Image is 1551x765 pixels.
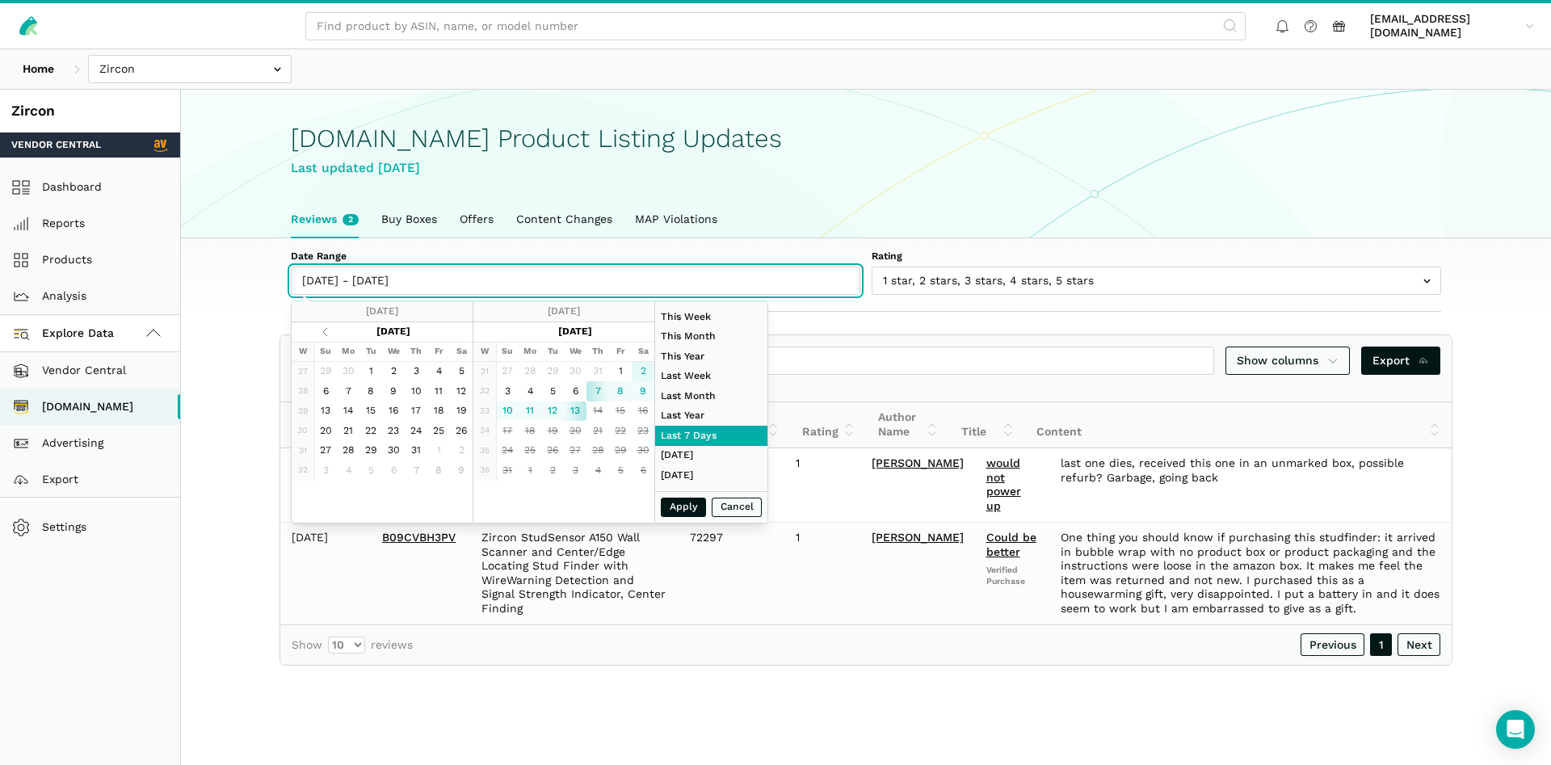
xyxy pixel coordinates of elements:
th: Fr [609,342,632,362]
td: 1 [784,522,860,624]
td: 30 [564,362,586,382]
td: 26 [450,421,473,441]
th: Sa [450,342,473,362]
th: Author Name: activate to sort column ascending [867,402,950,448]
td: Zircon StudSensor A150 Wall Scanner and Center/Edge Locating Stud Finder with WireWarning Detecti... [470,522,679,624]
label: Show reviews [292,637,413,654]
th: Fr [427,342,450,362]
td: 29 [609,441,632,461]
td: 1 [359,362,382,382]
th: Su [314,342,337,362]
td: 30 [382,441,405,461]
div: Showing 1 to 2 of 2 reviews [280,379,1452,401]
td: 4 [586,460,609,481]
th: Date: activate to sort column ascending [280,402,371,448]
a: Buy Boxes [370,201,448,238]
td: 17 [405,401,427,422]
td: 6 [314,381,337,401]
li: Last Year [655,406,767,427]
td: 5 [609,460,632,481]
div: Open Intercom Messenger [1496,710,1535,749]
th: [DATE] [519,322,632,343]
td: 13 [314,401,337,422]
li: Last Week [655,367,767,387]
td: 1 [609,362,632,382]
th: [DATE] [337,322,450,343]
th: We [564,342,586,362]
a: Could be better [986,531,1036,558]
td: 8 [609,381,632,401]
th: Content: activate to sort column ascending [1025,402,1452,448]
td: 6 [632,460,654,481]
td: 4 [427,362,450,382]
td: 27 [292,362,314,382]
th: W [473,342,496,362]
td: 22 [359,421,382,441]
td: 17 [496,421,519,441]
td: 8 [427,460,450,481]
a: Home [11,55,65,83]
td: 27 [314,441,337,461]
span: Vendor Central [11,138,101,153]
td: 5 [450,362,473,382]
input: 1 star, 2 stars, 3 stars, 4 stars, 5 stars [872,267,1441,295]
a: B09CVBH3PV [382,531,456,544]
td: 25 [427,421,450,441]
div: One thing you should know if purchasing this studfinder: it arrived in bubble wrap with no produc... [1061,531,1440,616]
td: 18 [427,401,450,422]
td: 11 [427,381,450,401]
a: Offers [448,201,505,238]
td: 21 [586,421,609,441]
a: [EMAIL_ADDRESS][DOMAIN_NAME] [1364,9,1540,43]
td: 31 [473,362,496,382]
td: 2 [632,362,654,382]
button: Cancel [712,498,762,518]
a: Previous [1301,633,1364,656]
th: Th [405,342,427,362]
td: 15 [359,401,382,422]
td: 72297 [679,522,784,624]
td: 36 [473,460,496,481]
input: Find product by ASIN, name, or model number [305,12,1246,40]
td: 19 [450,401,473,422]
a: 1 [1370,633,1392,656]
td: 30 [292,421,314,441]
td: 7 [337,381,359,401]
span: Export [1372,352,1430,369]
td: 5 [359,460,382,481]
td: 10 [496,401,519,422]
td: 23 [382,421,405,441]
div: Last updated [DATE] [291,158,1441,179]
th: Su [496,342,519,362]
td: 32 [473,381,496,401]
td: 14 [586,401,609,422]
th: Rating: activate to sort column ascending [791,402,867,448]
td: 30 [337,362,359,382]
td: 29 [541,362,564,382]
td: 18 [519,421,541,441]
td: [DATE] [280,522,371,624]
span: [EMAIL_ADDRESS][DOMAIN_NAME] [1370,12,1519,40]
td: 12 [450,381,473,401]
label: Rating [872,250,1441,264]
td: 31 [405,441,427,461]
td: 21 [337,421,359,441]
td: 10 [405,381,427,401]
td: [DATE] [280,448,371,523]
td: 6 [382,460,405,481]
td: 33 [473,401,496,422]
td: 11 [519,401,541,422]
button: Apply [661,498,706,518]
td: 3 [405,362,427,382]
td: 4 [519,381,541,401]
a: Reviews2 [280,201,370,238]
td: 16 [632,401,654,422]
li: [DATE] [655,446,767,466]
td: 1 [784,448,860,523]
td: 27 [496,362,519,382]
td: 1 [519,460,541,481]
td: 7 [586,381,609,401]
td: 9 [632,381,654,401]
td: 29 [314,362,337,382]
div: last one dies, received this one in an unmarked box, possible refurb? Garbage, going back [1061,456,1440,485]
